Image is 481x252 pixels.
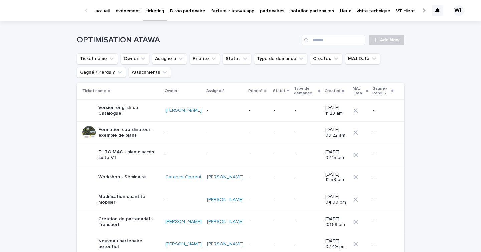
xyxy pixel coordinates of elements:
a: [PERSON_NAME] [207,241,244,247]
p: Ticket name [82,87,106,95]
button: Statut [223,53,251,64]
p: - [373,108,393,113]
a: [PERSON_NAME] [207,197,244,203]
tr: Version english du Catalogue[PERSON_NAME] ----[DATE] 11:23 am- [77,99,404,122]
button: Owner [121,53,149,64]
h1: OPTIMISATION ATAWA [77,35,299,45]
p: Assigné à [206,87,225,95]
p: Type de demande [294,85,317,97]
a: [PERSON_NAME] [165,241,202,247]
p: - [295,219,320,225]
button: Priorité [190,53,220,64]
p: - [373,130,393,136]
p: Workshop - Séminaire [98,174,146,180]
a: [PERSON_NAME] [165,219,202,225]
button: Attachments [129,67,171,78]
p: - [249,197,268,203]
p: - [373,241,393,247]
button: Type de demande [254,53,307,64]
a: [PERSON_NAME] [207,174,244,180]
p: [DATE] 03:58 pm [325,216,348,228]
p: [DATE] 11:23 am [325,105,348,116]
img: Ls34BcGeRexTGTNfXpUC [13,4,78,17]
tr: TUTO MAC - plan d'accès suite VT-----[DATE] 02:15 pm- [77,144,404,166]
p: - [274,108,289,113]
button: Gagné / Perdu ? [77,67,126,78]
p: - [207,108,244,113]
p: - [274,241,289,247]
p: MAJ Data [353,85,364,97]
p: Modification quantité mobilier [98,194,160,205]
p: Created [325,87,340,95]
p: - [249,108,268,113]
p: [DATE] 02:49 pm [325,238,348,250]
p: Priorité [248,87,263,95]
div: WH [454,5,464,16]
p: - [249,219,268,225]
p: - [274,219,289,225]
p: TUTO MAC - plan d'accès suite VT [98,149,160,161]
p: - [373,219,393,225]
a: Garance Oboeuf [165,174,201,180]
p: - [295,130,320,136]
p: [DATE] 04:00 pm [325,194,348,205]
a: [PERSON_NAME] [165,108,202,113]
span: Add New [380,38,400,42]
p: - [249,241,268,247]
p: Gagné / Perdu ? [372,85,390,97]
p: - [274,130,289,136]
p: - [373,152,393,158]
p: - [373,197,393,203]
p: - [295,197,320,203]
p: - [165,130,202,136]
p: Owner [165,87,177,95]
p: - [249,152,268,158]
p: Nouveau partenaire potentiel [98,238,160,250]
p: Création de partenariat - Transport [98,216,160,228]
tr: Création de partenariat - Transport[PERSON_NAME] [PERSON_NAME] ---[DATE] 03:58 pm- [77,211,404,233]
p: - [295,152,320,158]
p: [DATE] 02:15 pm [325,149,348,161]
button: MAJ Data [345,53,380,64]
p: - [274,197,289,203]
p: - [373,174,393,180]
p: - [295,108,320,113]
p: - [249,130,268,136]
a: [PERSON_NAME] [207,219,244,225]
p: - [249,174,268,180]
p: - [207,130,244,136]
a: Add New [369,35,404,45]
p: [DATE] 12:59 pm [325,172,348,183]
tr: Formation coordinateur - exemple de plans-----[DATE] 09:22 am- [77,122,404,144]
p: - [165,152,202,158]
p: - [274,152,289,158]
p: - [207,152,244,158]
p: Version english du Catalogue [98,105,160,116]
tr: Workshop - SéminaireGarance Oboeuf [PERSON_NAME] ---[DATE] 12:59 pm- [77,166,404,188]
p: - [165,197,202,203]
p: Statut [273,87,285,95]
input: Search [302,35,365,45]
p: [DATE] 09:22 am [325,127,348,138]
p: - [274,174,289,180]
button: Ticket name [77,53,118,64]
tr: Modification quantité mobilier-[PERSON_NAME] ---[DATE] 04:00 pm- [77,188,404,211]
p: - [295,241,320,247]
button: Created [310,53,342,64]
button: Assigné à [152,53,187,64]
p: - [295,174,320,180]
p: Formation coordinateur - exemple de plans [98,127,160,138]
